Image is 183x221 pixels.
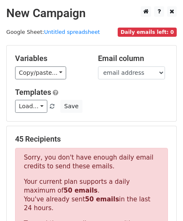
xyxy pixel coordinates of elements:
h5: Variables [15,54,85,63]
a: Load... [15,100,47,113]
a: Untitled spreadsheet [44,29,100,35]
a: Copy/paste... [15,66,66,79]
h5: Email column [98,54,168,63]
strong: 50 emails [85,196,119,203]
small: Google Sheet: [6,29,100,35]
p: Sorry, you don't have enough daily email credits to send these emails. [24,153,159,171]
h5: 45 Recipients [15,135,168,144]
a: Templates [15,88,51,97]
p: Your current plan supports a daily maximum of . You've already sent in the last 24 hours. [24,178,159,213]
strong: 50 emails [64,187,98,194]
button: Save [60,100,82,113]
span: Daily emails left: 0 [118,28,177,37]
h2: New Campaign [6,6,177,20]
a: Daily emails left: 0 [118,29,177,35]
